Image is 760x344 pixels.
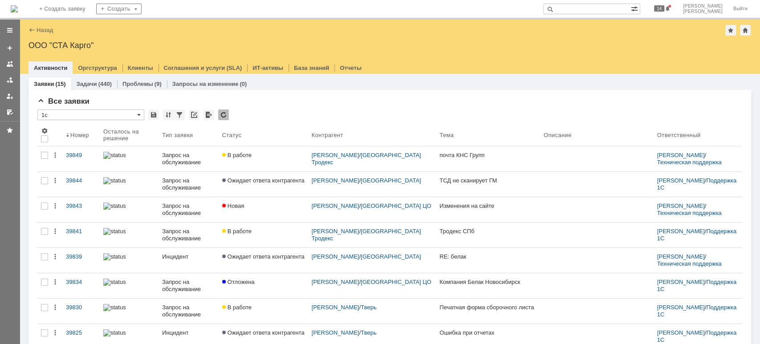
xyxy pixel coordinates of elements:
[148,109,159,120] div: Сохранить вид
[308,124,436,146] th: Контрагент
[162,202,215,217] div: Запрос на обслуживание
[312,132,343,138] div: Контрагент
[62,273,100,298] a: 39834
[100,223,159,247] a: statusbar-100 (1).png
[657,304,705,311] a: [PERSON_NAME]
[657,159,722,166] a: Техническая поддержка
[436,299,540,324] a: Печатная форма сборочного листа
[100,299,159,324] a: statusbar-60 (1).png
[312,177,432,184] div: /
[66,228,96,235] div: 39841
[654,124,742,146] th: Ответственный
[657,228,739,242] div: /
[3,57,17,71] a: Заявки на командах
[100,146,159,171] a: statusbar-100 (1).png
[222,152,252,158] span: В работе
[657,253,739,267] div: /
[657,228,738,242] a: Поддержка 1С
[657,177,705,184] a: [PERSON_NAME]
[683,9,723,14] span: [PERSON_NAME]
[78,65,117,71] a: Оргструктура
[312,279,359,285] a: [PERSON_NAME]
[240,81,247,87] div: (0)
[172,81,239,87] a: Запросы на изменение
[159,197,219,222] a: Запрос на обслуживание
[66,304,96,311] div: 39830
[100,273,159,298] a: statusbar-100 (1).png
[96,4,142,14] div: Создать
[66,253,96,260] div: 39839
[219,248,308,273] a: Ожидает ответа контрагента
[657,202,739,217] div: /
[100,124,159,146] th: Осталось на решение
[725,25,736,36] div: Добавить в избранное
[52,177,59,184] div: Действия
[3,105,17,119] a: Мои согласования
[174,109,185,120] div: Фильтрация...
[654,5,664,12] span: 14
[62,223,100,247] a: 39841
[312,152,359,158] a: [PERSON_NAME]
[52,228,59,235] div: Действия
[222,279,255,285] span: Отложена
[657,132,701,138] div: Ответственный
[222,329,305,336] span: Ожидает ответа контрагента
[128,65,153,71] a: Клиенты
[439,152,536,159] div: почта КНС Групп
[657,152,705,158] a: [PERSON_NAME]
[439,279,536,286] div: Компания Белак Новосибирск
[436,248,540,273] a: RE: белак
[439,329,536,336] div: Ошибка при отчетах
[439,132,454,138] div: Тема
[100,197,159,222] a: statusbar-100 (1).png
[103,304,126,311] img: statusbar-60 (1).png
[103,152,126,159] img: statusbar-100 (1).png
[361,279,431,285] a: [GEOGRAPHIC_DATA] ЦО
[222,177,305,184] span: Ожидает ответа контрагента
[222,253,305,260] span: Ожидает ответа контрагента
[70,132,89,138] div: Номер
[312,152,423,166] a: [GEOGRAPHIC_DATA] Тродекс
[222,202,244,209] span: Новая
[657,329,705,336] a: [PERSON_NAME]
[62,146,100,171] a: 39849
[312,253,359,260] a: [PERSON_NAME]
[312,177,359,184] a: [PERSON_NAME]
[439,177,536,184] div: ТСД не сканирует ГМ
[162,132,193,138] div: Тип заявки
[28,41,751,50] div: ООО "СТА Карго"
[62,172,100,197] a: 39844
[361,202,431,209] a: [GEOGRAPHIC_DATA] ЦО
[159,273,219,298] a: Запрос на обслуживание
[439,228,536,235] div: Тродекс СПб
[41,127,48,134] span: Настройки
[103,253,126,260] img: statusbar-100 (1).png
[52,253,59,260] div: Действия
[11,5,18,12] img: logo
[159,124,219,146] th: Тип заявки
[657,177,739,191] div: /
[122,81,153,87] a: Проблемы
[37,97,89,105] span: Все заявки
[34,65,67,71] a: Активности
[252,65,283,71] a: ИТ-активы
[740,25,751,36] div: Сделать домашней страницей
[162,253,215,260] div: Инцидент
[162,279,215,293] div: Запрос на обслуживание
[683,4,723,9] span: [PERSON_NAME]
[162,304,215,318] div: Запрос на обслуживание
[219,223,308,247] a: В работе
[66,279,96,286] div: 39834
[436,273,540,298] a: Компания Белак Новосибирск
[439,202,536,210] div: Изменения на сайте
[162,329,215,336] div: Инцидент
[189,109,199,120] div: Скопировать ссылку на список
[361,329,376,336] a: Тверь
[159,172,219,197] a: Запрос на обслуживание
[103,202,126,210] img: statusbar-100 (1).png
[657,329,739,344] div: /
[34,81,54,87] a: Заявки
[436,172,540,197] a: ТСД не сканирует ГМ
[657,304,739,318] div: /
[436,197,540,222] a: Изменения на сайте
